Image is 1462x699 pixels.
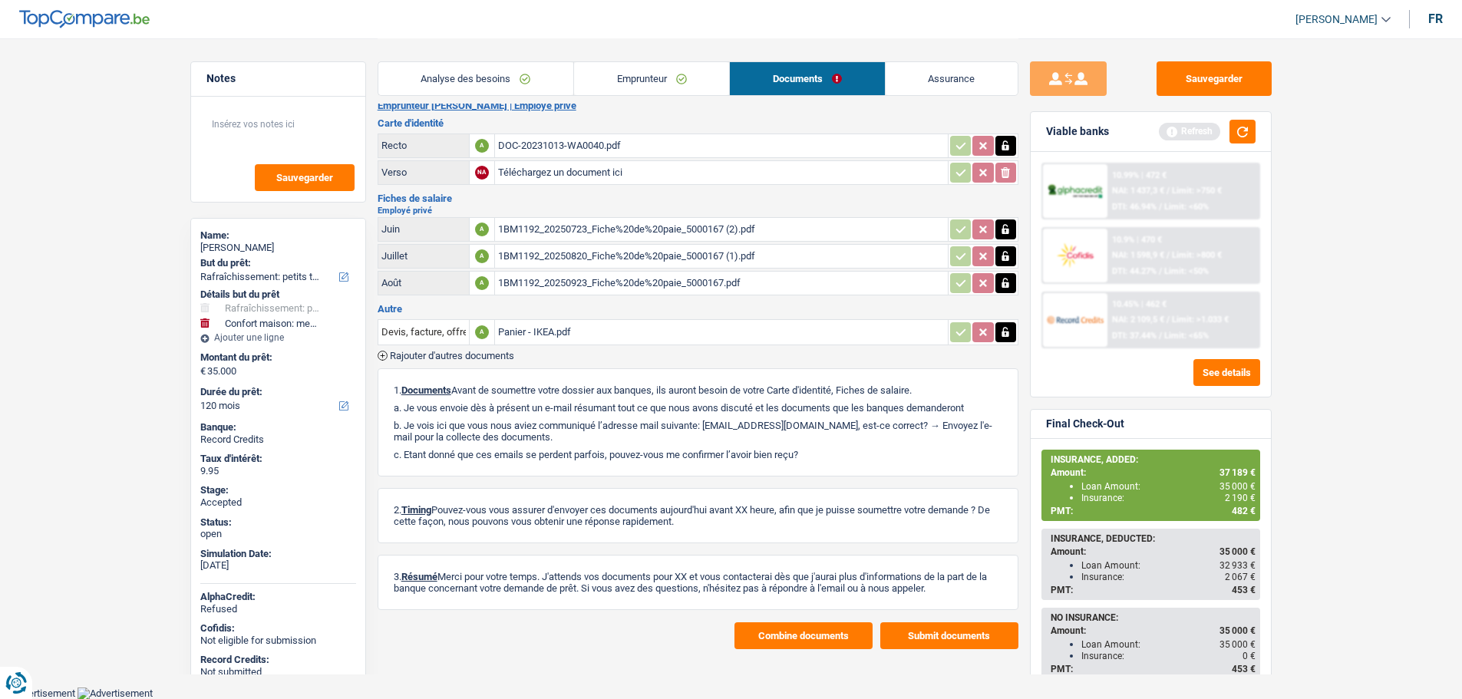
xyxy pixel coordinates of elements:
[401,504,431,516] span: Timing
[574,62,729,95] a: Emprunteur
[200,528,356,540] div: open
[200,622,356,635] div: Cofidis:
[1051,454,1256,465] div: INSURANCE, ADDED:
[1283,7,1391,32] a: [PERSON_NAME]
[394,402,1002,414] p: a. Je vous envoie dès à présent un e-mail résumant tout ce que nous avons discuté et les doc...
[200,365,206,378] span: €
[276,173,333,183] span: Sauvegarder
[1225,493,1256,503] span: 2 190 €
[200,516,356,529] div: Status:
[378,304,1018,314] h3: Autre
[200,591,356,603] div: AlphaCredit:
[1164,202,1209,212] span: Limit: <60%
[378,100,1018,112] h2: Emprunteur [PERSON_NAME] | Employé privé
[1225,572,1256,582] span: 2 067 €
[394,384,1002,396] p: 1. Avant de soumettre votre dossier aux banques, ils auront besoin de votre Carte d'identité, Fic...
[1047,241,1104,269] img: Cofidis
[1051,585,1256,595] div: PMT:
[1081,572,1256,582] div: Insurance:
[394,504,1002,527] p: 2. Pouvez-vous vous assurer d'envoyer ces documents aujourd'hui avant XX heure, afin que je puiss...
[381,140,466,151] div: Recto
[200,496,356,509] div: Accepted
[1219,560,1256,571] span: 32 933 €
[1167,250,1170,260] span: /
[1112,202,1157,212] span: DTI: 46.94%
[1051,467,1256,478] div: Amount:
[381,277,466,289] div: Août
[200,453,356,465] div: Taux d'intérêt:
[1046,125,1109,138] div: Viable banks
[381,250,466,262] div: Juillet
[475,223,489,236] div: A
[1081,481,1256,492] div: Loan Amount:
[401,571,437,582] span: Résumé
[1046,417,1124,430] div: Final Check-Out
[475,325,489,339] div: A
[200,434,356,446] div: Record Credits
[1159,202,1162,212] span: /
[255,164,355,191] button: Sauvegarder
[394,420,1002,443] p: b. Je vois ici que vous nous aviez communiqué l’adresse mail suivante: [EMAIL_ADDRESS][DOMAIN_NA...
[394,449,1002,460] p: c. Etant donné que ces emails se perdent parfois, pouvez-vous me confirmer l’avoir bien reçu?
[1051,612,1256,623] div: NO INSURANCE:
[378,118,1018,128] h3: Carte d'identité
[1243,651,1256,661] span: 0 €
[390,351,514,361] span: Rajouter d'autres documents
[200,332,356,343] div: Ajouter une ligne
[498,134,945,157] div: DOC-20231013-WA0040.pdf
[200,635,356,647] div: Not eligible for submission
[200,257,353,269] label: But du prêt:
[200,421,356,434] div: Banque:
[1112,331,1157,341] span: DTI: 37.44%
[1232,585,1256,595] span: 453 €
[378,351,514,361] button: Rajouter d'autres documents
[1081,493,1256,503] div: Insurance:
[1081,639,1256,650] div: Loan Amount:
[498,218,945,241] div: 1BM1192_20250723_Fiche%20de%20paie_5000167 (2).pdf
[206,72,350,85] h5: Notes
[1112,299,1167,309] div: 10.45% | 462 €
[1047,183,1104,200] img: AlphaCredit
[378,206,1018,215] h2: Employé privé
[1159,123,1220,140] div: Refresh
[1164,331,1209,341] span: Limit: <65%
[1219,639,1256,650] span: 35 000 €
[1112,186,1164,196] span: NAI: 1 437,3 €
[381,223,466,235] div: Juin
[200,386,353,398] label: Durée du prêt:
[200,548,356,560] div: Simulation Date:
[1157,61,1272,96] button: Sauvegarder
[1219,467,1256,478] span: 37 189 €
[200,351,353,364] label: Montant du prêt:
[200,229,356,242] div: Name:
[475,166,489,180] div: NA
[1081,651,1256,661] div: Insurance:
[1295,13,1378,26] span: [PERSON_NAME]
[1051,625,1256,636] div: Amount:
[1047,305,1104,334] img: Record Credits
[1159,331,1162,341] span: /
[378,62,573,95] a: Analyse des besoins
[886,62,1018,95] a: Assurance
[1081,560,1256,571] div: Loan Amount:
[1112,250,1164,260] span: NAI: 1 598,9 €
[1219,481,1256,492] span: 35 000 €
[378,193,1018,203] h3: Fiches de salaire
[1112,170,1167,180] div: 10.99% | 472 €
[1428,12,1443,26] div: fr
[1112,266,1157,276] span: DTI: 44.27%
[1051,533,1256,544] div: INSURANCE, DEDUCTED:
[1112,235,1162,245] div: 10.9% | 470 €
[1164,266,1209,276] span: Limit: <50%
[200,289,356,301] div: Détails but du prêt
[880,622,1018,649] button: Submit documents
[19,10,150,28] img: TopCompare Logo
[381,167,466,178] div: Verso
[200,484,356,496] div: Stage:
[1167,186,1170,196] span: /
[1219,625,1256,636] span: 35 000 €
[1232,664,1256,674] span: 453 €
[498,245,945,268] div: 1BM1192_20250820_Fiche%20de%20paie_5000167 (1).pdf
[1219,546,1256,557] span: 35 000 €
[1232,506,1256,516] span: 482 €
